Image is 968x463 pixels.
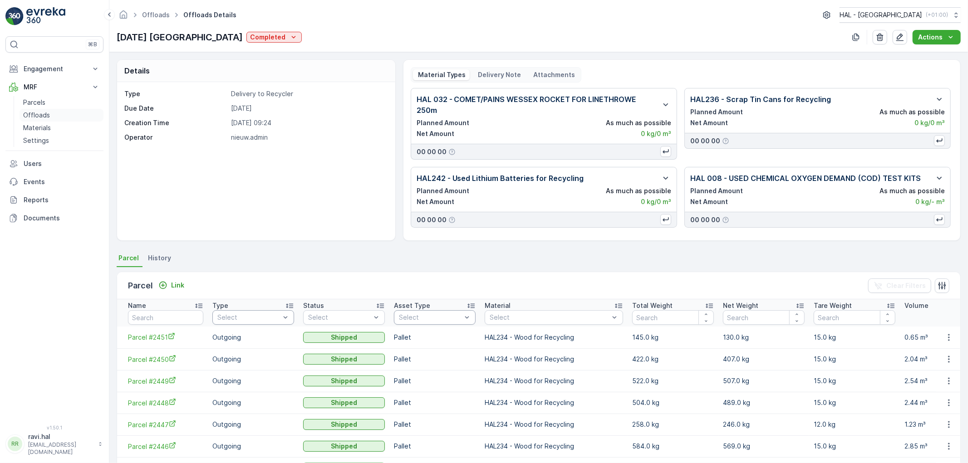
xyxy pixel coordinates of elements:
p: HAL234 - Wood for Recycling [485,333,623,342]
button: Completed [246,32,302,43]
div: Help Tooltip Icon [448,216,456,224]
p: Status [303,301,324,310]
p: 00 00 00 [690,136,720,146]
p: Total Weight [632,301,673,310]
p: Reports [24,195,100,205]
p: Asset Type [394,301,430,310]
button: Shipped [303,397,385,408]
p: Outgoing [212,420,294,429]
p: ( +01:00 ) [926,11,948,19]
img: logo_light-DOdMpM7g.png [26,7,65,25]
a: Parcels [20,96,103,109]
a: Events [5,173,103,191]
p: Net Weight [723,301,758,310]
a: Offloads [20,109,103,122]
a: Parcel #2446 [128,442,203,451]
p: Completed [250,33,285,42]
p: Tare Weight [814,301,852,310]
p: Outgoing [212,398,294,407]
p: 15.0 kg [814,376,895,385]
p: 0 kg / 0 m³ [641,197,671,206]
p: Net Amount [690,118,728,127]
button: RRravi.hal[EMAIL_ADDRESS][DOMAIN_NAME] [5,432,103,456]
p: Attachments [532,70,575,79]
p: 489.0 kg [723,398,805,407]
p: 0 kg / 0 m³ [914,118,945,127]
p: 00 00 00 [417,147,447,156]
button: MRF [5,78,103,96]
button: Shipped [303,332,385,343]
button: Shipped [303,419,385,430]
p: Pallet [394,398,476,407]
p: 15.0 kg [814,398,895,407]
span: Offloads Details [182,10,238,19]
span: v 1.50.1 [5,425,103,430]
a: Reports [5,191,103,209]
p: Outgoing [212,333,294,342]
p: Outgoing [212,355,294,364]
p: Name [128,301,146,310]
a: Parcel #2448 [128,398,203,408]
button: HAL - [GEOGRAPHIC_DATA](+01:00) [840,7,961,23]
p: 246.0 kg [723,420,805,429]
p: Parcels [23,98,45,107]
a: Parcel #2451 [128,332,203,342]
button: Shipped [303,354,385,365]
p: Events [24,177,100,186]
p: Pallet [394,333,476,342]
p: 0 kg / - m³ [915,197,945,206]
p: Operator [124,133,227,142]
p: HAL 032 - COMET/PAINS WESSEX ROCKET FOR LINETHROWE 250m [417,94,657,116]
p: 422.0 kg [632,355,714,364]
p: Planned Amount [690,107,743,117]
p: [DATE] 09:24 [231,118,386,127]
input: Search [632,310,714,325]
p: MRF [24,83,85,92]
div: Help Tooltip Icon [448,148,456,156]
p: Material [485,301,511,310]
p: 12.0 kg [814,420,895,429]
p: Type [212,301,228,310]
input: Search [814,310,895,325]
div: RR [8,437,22,451]
p: Documents [24,214,100,223]
p: Outgoing [212,376,294,385]
p: 130.0 kg [723,333,805,342]
p: HAL - [GEOGRAPHIC_DATA] [840,10,922,19]
p: 507.0 kg [723,376,805,385]
p: 145.0 kg [632,333,714,342]
p: Net Amount [417,129,454,138]
a: Materials [20,122,103,134]
p: 504.0 kg [632,398,714,407]
p: As much as possible [880,186,945,195]
a: Parcel #2447 [128,420,203,429]
a: Parcel #2450 [128,355,203,364]
a: Homepage [118,13,128,21]
p: Settings [23,136,49,145]
button: Shipped [303,375,385,386]
p: Creation Time [124,118,227,127]
p: [DATE] [231,104,386,113]
a: Users [5,155,103,173]
p: Pallet [394,442,476,451]
p: Volume [904,301,929,310]
p: Shipped [331,355,357,364]
p: 15.0 kg [814,355,895,364]
p: 00 00 00 [417,215,447,224]
p: 584.0 kg [632,442,714,451]
p: 407.0 kg [723,355,805,364]
p: HAL234 - Wood for Recycling [485,355,623,364]
p: Pallet [394,355,476,364]
p: Offloads [23,111,50,120]
p: [DATE] [GEOGRAPHIC_DATA] [117,30,243,44]
img: logo [5,7,24,25]
p: Users [24,159,100,168]
p: Pallet [394,376,476,385]
div: Help Tooltip Icon [722,216,729,224]
button: Actions [913,30,961,44]
p: 569.0 kg [723,442,805,451]
p: 258.0 kg [632,420,714,429]
p: Type [124,89,227,98]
